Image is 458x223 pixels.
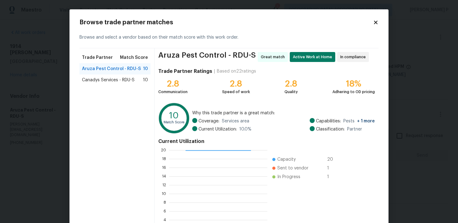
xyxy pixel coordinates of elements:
[332,81,375,87] div: 18%
[222,81,250,87] div: 2.8
[212,68,217,74] div: |
[158,81,188,87] div: 2.8
[293,54,335,60] span: Active Work at Home
[169,111,179,120] text: 10
[277,156,296,163] span: Capacity
[222,118,249,124] span: Services area
[332,89,375,95] div: Adhering to OD pricing
[120,55,148,61] span: Match Score
[198,118,219,124] span: Coverage:
[162,174,166,178] text: 14
[162,192,166,196] text: 10
[79,19,373,26] h2: Browse trade partner matches
[162,183,166,187] text: 12
[316,118,341,124] span: Capabilities:
[158,52,256,62] span: Aruza Pest Control - RDU-S
[162,166,166,169] text: 16
[277,165,308,171] span: Sent to vendor
[198,126,237,132] span: Current Utilization:
[347,126,362,132] span: Partner
[277,174,300,180] span: In Progress
[164,201,166,204] text: 8
[192,110,375,116] span: Why this trade partner is a great match:
[82,55,113,61] span: Trade Partner
[284,81,298,87] div: 2.8
[357,119,375,123] span: + 1 more
[340,54,368,60] span: In compliance
[158,68,212,74] h4: Trade Partner Ratings
[316,126,345,132] span: Classification:
[161,148,166,152] text: 20
[239,126,251,132] span: 10.0 %
[327,156,337,163] span: 20
[143,66,148,72] span: 10
[79,27,379,48] div: Browse and select a vendor based on their match score with this work order.
[164,209,166,213] text: 6
[158,89,188,95] div: Communication
[327,165,337,171] span: 1
[158,138,375,145] h4: Current Utilization
[261,54,287,60] span: Great match
[222,89,250,95] div: Speed of work
[284,89,298,95] div: Quality
[217,68,256,74] div: Based on 22 ratings
[162,157,166,161] text: 18
[327,174,337,180] span: 1
[343,118,375,124] span: Pests
[82,77,135,83] span: Canadys Services - RDU-S
[164,121,184,124] text: Match Score
[164,218,166,222] text: 4
[143,77,148,83] span: 10
[82,66,141,72] span: Aruza Pest Control - RDU-S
